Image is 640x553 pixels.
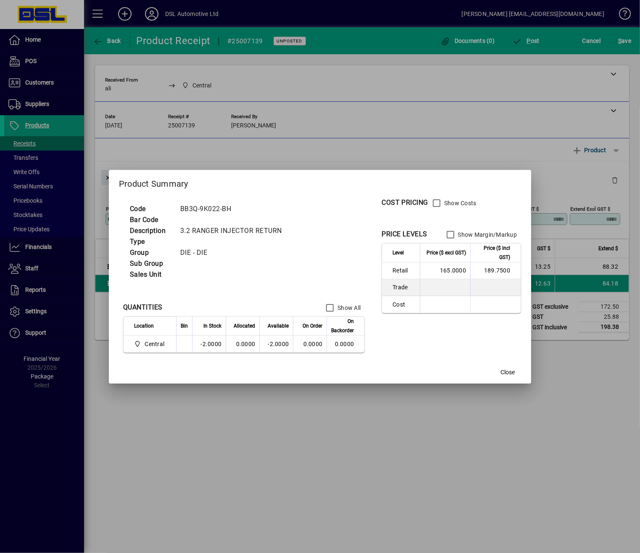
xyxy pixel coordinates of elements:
span: Central [134,339,168,349]
td: Sales Unit [126,269,176,280]
td: 0.0000 [226,336,259,352]
span: Cost [392,300,416,309]
td: Code [126,204,176,214]
span: In Stock [203,321,221,331]
td: -2.0000 [259,336,293,352]
span: Price ($ excl GST) [427,248,466,257]
span: On Backorder [331,317,354,335]
td: DIE - DIE [176,247,292,258]
td: Sub Group [126,258,176,269]
td: Group [126,247,176,258]
span: Close [500,368,515,377]
label: Show Margin/Markup [456,230,517,239]
span: Allocated [234,321,255,331]
h2: Product Summary [109,170,531,194]
td: 3.2 RANGER INJECTOR RETURN [176,225,292,236]
td: 189.7500 [470,262,521,279]
td: Bar Code [126,214,176,225]
span: Bin [181,321,188,331]
td: Description [126,225,176,236]
div: PRICE LEVELS [382,229,427,239]
span: Retail [392,266,416,275]
span: 0.0000 [303,341,323,347]
td: -2.0000 [192,336,226,352]
div: QUANTITIES [123,302,163,312]
label: Show Costs [442,199,477,207]
span: Price ($ incl GST) [475,243,510,262]
span: Level [392,248,404,257]
span: Location [134,321,154,331]
span: Central [145,340,164,348]
span: On Order [303,321,322,331]
td: 165.0000 [420,262,470,279]
td: BB3Q-9K022-BH [176,204,292,214]
td: 0.0000 [327,336,364,352]
span: Available [268,321,289,331]
button: Close [494,365,521,380]
td: Type [126,236,176,247]
label: Show All [336,304,361,312]
div: COST PRICING [382,198,428,208]
span: Trade [392,283,416,291]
